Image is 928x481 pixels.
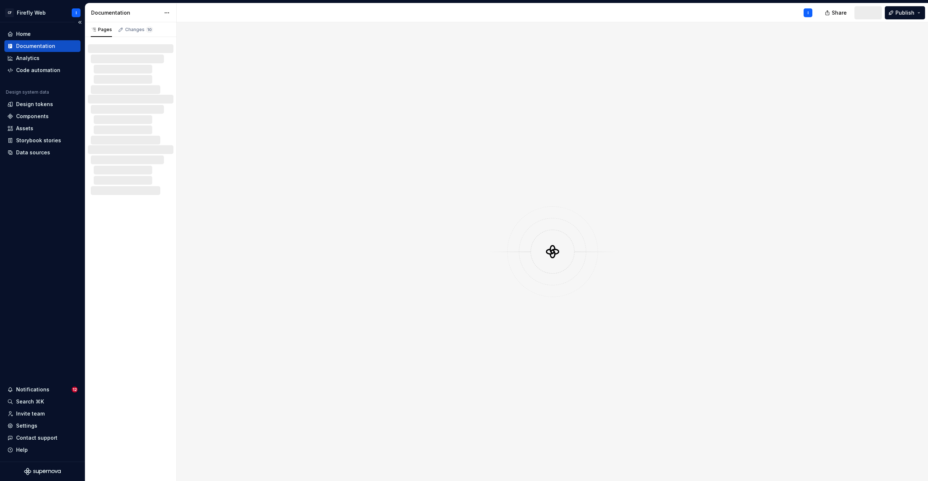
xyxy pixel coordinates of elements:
[895,9,914,16] span: Publish
[16,137,61,144] div: Storybook stories
[1,5,83,20] button: CFFirefly WebI
[821,6,852,19] button: Share
[4,64,81,76] a: Code automation
[16,422,37,429] div: Settings
[76,10,77,16] div: I
[808,10,809,16] div: I
[16,434,57,441] div: Contact support
[125,27,153,33] div: Changes
[16,386,49,393] div: Notifications
[4,123,81,134] a: Assets
[16,42,55,50] div: Documentation
[16,67,60,74] div: Code automation
[16,149,50,156] div: Data sources
[146,27,153,33] span: 10
[16,446,28,454] div: Help
[4,135,81,146] a: Storybook stories
[4,420,81,432] a: Settings
[72,387,78,392] span: 12
[4,384,81,395] button: Notifications12
[16,113,49,120] div: Components
[16,30,31,38] div: Home
[4,98,81,110] a: Design tokens
[4,444,81,456] button: Help
[16,410,45,417] div: Invite team
[4,40,81,52] a: Documentation
[832,9,847,16] span: Share
[16,398,44,405] div: Search ⌘K
[16,125,33,132] div: Assets
[4,396,81,407] button: Search ⌘K
[24,468,61,475] svg: Supernova Logo
[4,432,81,444] button: Contact support
[4,110,81,122] a: Components
[6,89,49,95] div: Design system data
[75,17,85,27] button: Collapse sidebar
[17,9,46,16] div: Firefly Web
[4,408,81,420] a: Invite team
[4,28,81,40] a: Home
[91,9,160,16] div: Documentation
[5,8,14,17] div: CF
[91,27,112,33] div: Pages
[4,52,81,64] a: Analytics
[4,147,81,158] a: Data sources
[885,6,925,19] button: Publish
[16,101,53,108] div: Design tokens
[16,55,40,62] div: Analytics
